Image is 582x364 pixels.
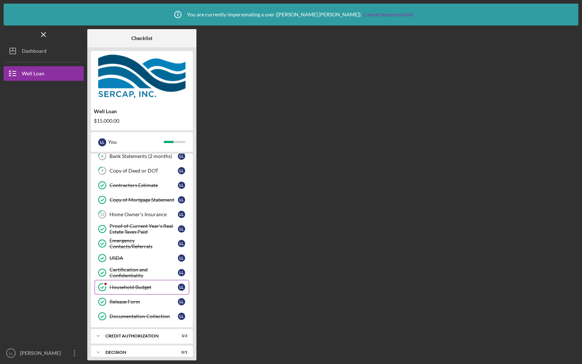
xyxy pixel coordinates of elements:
[109,211,178,217] div: Home Owner's Insurance
[178,240,185,247] div: L L
[178,269,185,276] div: L L
[95,193,189,207] a: Copy of Mortgage StatementLL
[95,294,189,309] a: Release FormLL
[95,309,189,324] a: Documentation CollectionLL
[105,350,169,355] div: Decision
[9,351,13,355] text: LL
[101,169,104,173] tspan: 9
[95,265,189,280] a: Certification and ConfidentialityLL
[178,298,185,305] div: L L
[109,255,178,261] div: USDA
[109,313,178,319] div: Documentation Collection
[109,267,178,278] div: Certification and Confidentiality
[169,5,413,24] div: You are currently impersonating a user ( [PERSON_NAME] [PERSON_NAME] ).
[95,251,189,265] a: USDALL
[109,168,178,174] div: Copy of Deed or DOT
[95,222,189,236] a: Proof of Current Year's Real Estate Taxes PaidLL
[109,182,178,188] div: Contractors Estimate
[4,346,84,360] button: LL[PERSON_NAME]
[95,236,189,251] a: Emergency Contacts/ReferralsLL
[178,284,185,291] div: L L
[95,149,189,163] a: 8Bank Statements (2 months)LL
[174,350,187,355] div: 0 / 1
[94,118,190,124] div: $15,000.00
[95,163,189,178] a: 9Copy of Deed or DOTLL
[363,12,413,17] a: Cancel Impersonation
[100,212,104,217] tspan: 12
[4,66,84,81] button: Well Loan
[95,178,189,193] a: Contractors EstimateLL
[109,153,178,159] div: Bank Statements (2 months)
[4,44,84,58] button: Dashboard
[178,211,185,218] div: L L
[22,44,47,60] div: Dashboard
[101,154,103,159] tspan: 8
[131,35,152,41] b: Checklist
[95,207,189,222] a: 12Home Owner's InsuranceLL
[178,225,185,233] div: L L
[105,334,169,338] div: CREDIT AUTHORIZATION
[109,223,178,235] div: Proof of Current Year's Real Estate Taxes Paid
[178,313,185,320] div: L L
[109,284,178,290] div: Household Budget
[178,182,185,189] div: L L
[22,66,44,83] div: Well Loan
[94,108,190,114] div: Well Loan
[109,238,178,249] div: Emergency Contacts/Referrals
[178,254,185,262] div: L L
[178,167,185,174] div: L L
[178,196,185,203] div: L L
[108,136,164,148] div: You
[98,138,106,146] div: L L
[91,55,193,98] img: Product logo
[95,280,189,294] a: Household BudgetLL
[18,346,65,362] div: [PERSON_NAME]
[174,334,187,338] div: 3 / 3
[109,299,178,305] div: Release Form
[109,197,178,203] div: Copy of Mortgage Statement
[178,153,185,160] div: L L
